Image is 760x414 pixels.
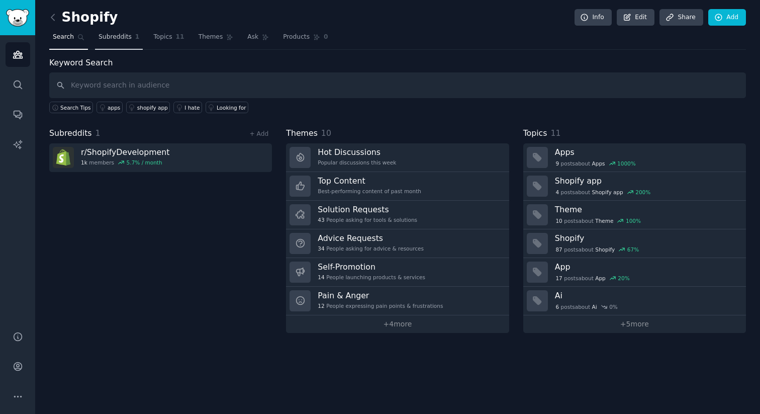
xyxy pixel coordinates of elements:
a: apps [97,102,123,113]
span: Apps [592,160,605,167]
a: I hate [173,102,202,113]
a: +4more [286,315,509,333]
span: 9 [555,160,559,167]
span: 43 [318,216,324,223]
a: Themes [195,29,237,50]
span: Themes [286,127,318,140]
a: Self-Promotion14People launching products & services [286,258,509,287]
a: Subreddits1 [95,29,143,50]
span: Theme [595,217,613,224]
span: 0 [324,33,328,42]
h3: Top Content [318,176,421,186]
span: App [595,275,606,282]
a: Share [659,9,703,26]
h3: Theme [555,204,739,215]
h3: Hot Discussions [318,147,396,157]
span: Search Tips [60,104,91,111]
div: 0 % [609,303,618,310]
span: Subreddits [49,127,92,140]
a: Search [49,29,88,50]
span: 11 [176,33,184,42]
div: apps [108,104,120,111]
span: 12 [318,302,324,309]
h3: Pain & Anger [318,290,443,301]
span: Search [53,33,74,42]
a: Solution Requests43People asking for tools & solutions [286,201,509,229]
a: Topics11 [150,29,187,50]
span: Ask [247,33,258,42]
h3: Self-Promotion [318,262,425,272]
div: post s about [555,216,642,225]
span: Shopify app [592,189,623,196]
div: 200 % [635,189,650,196]
div: 5.7 % / month [127,159,162,166]
div: 67 % [627,246,639,253]
div: Popular discussions this week [318,159,396,166]
h3: Solution Requests [318,204,417,215]
h3: Ai [555,290,739,301]
div: post s about [555,302,619,311]
h3: App [555,262,739,272]
a: Shopify87postsaboutShopify67% [523,229,746,258]
label: Keyword Search [49,58,113,67]
a: r/ShopifyDevelopment1kmembers5.7% / month [49,143,272,172]
span: 87 [555,246,562,253]
span: Products [283,33,310,42]
a: Looking for [206,102,248,113]
div: People asking for tools & solutions [318,216,417,223]
span: 14 [318,274,324,281]
span: Topics [153,33,172,42]
a: App17postsaboutApp20% [523,258,746,287]
div: post s about [555,159,637,168]
a: Advice Requests34People asking for advice & resources [286,229,509,258]
h3: Apps [555,147,739,157]
div: 20 % [618,275,629,282]
a: +5more [523,315,746,333]
img: ShopifyDevelopment [53,147,74,168]
h3: Advice Requests [318,233,424,243]
div: members [81,159,169,166]
a: + Add [249,130,268,137]
span: 10 [555,217,562,224]
div: 100 % [626,217,641,224]
a: Add [708,9,746,26]
span: 4 [555,189,559,196]
span: 1 [96,128,101,138]
a: Ai6postsaboutAi0% [523,287,746,315]
span: Themes [199,33,223,42]
input: Keyword search in audience [49,72,746,98]
span: 6 [555,303,559,310]
a: shopify app [126,102,170,113]
div: post s about [555,188,651,197]
a: Theme10postsaboutTheme100% [523,201,746,229]
span: Subreddits [99,33,132,42]
h3: r/ ShopifyDevelopment [81,147,169,157]
h3: Shopify [555,233,739,243]
span: Shopify [595,246,615,253]
a: Hot DiscussionsPopular discussions this week [286,143,509,172]
a: Info [575,9,612,26]
div: I hate [184,104,200,111]
div: Looking for [217,104,246,111]
div: People asking for advice & resources [318,245,424,252]
h3: Shopify app [555,176,739,186]
div: shopify app [137,104,168,111]
a: Edit [617,9,654,26]
span: 11 [550,128,560,138]
a: Pain & Anger12People expressing pain points & frustrations [286,287,509,315]
div: People launching products & services [318,274,425,281]
span: 1 [135,33,140,42]
img: GummySearch logo [6,9,29,27]
span: 10 [321,128,331,138]
a: Products0 [279,29,331,50]
div: 1000 % [617,160,636,167]
button: Search Tips [49,102,93,113]
span: 34 [318,245,324,252]
span: 1k [81,159,87,166]
div: Best-performing content of past month [318,188,421,195]
div: People expressing pain points & frustrations [318,302,443,309]
span: 17 [555,275,562,282]
a: Ask [244,29,272,50]
span: Topics [523,127,547,140]
h2: Shopify [49,10,118,26]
